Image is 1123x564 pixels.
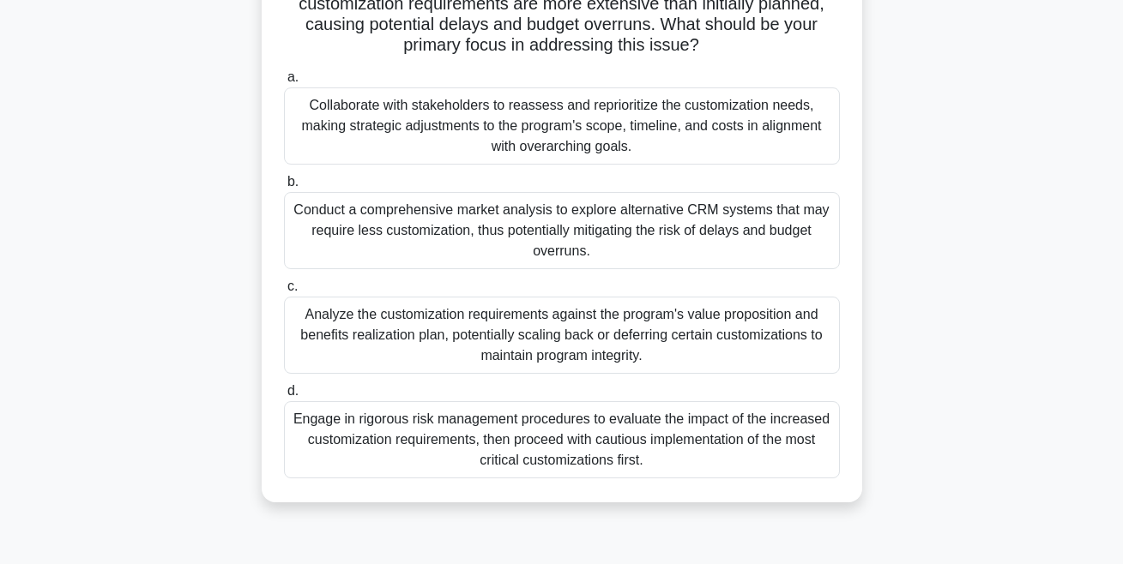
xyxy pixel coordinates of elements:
[287,69,299,84] span: a.
[284,192,840,269] div: Conduct a comprehensive market analysis to explore alternative CRM systems that may require less ...
[284,87,840,165] div: Collaborate with stakeholders to reassess and reprioritize the customization needs, making strate...
[287,174,299,189] span: b.
[287,279,298,293] span: c.
[284,401,840,478] div: Engage in rigorous risk management procedures to evaluate the impact of the increased customizati...
[284,297,840,374] div: Analyze the customization requirements against the program's value proposition and benefits reali...
[287,383,299,398] span: d.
